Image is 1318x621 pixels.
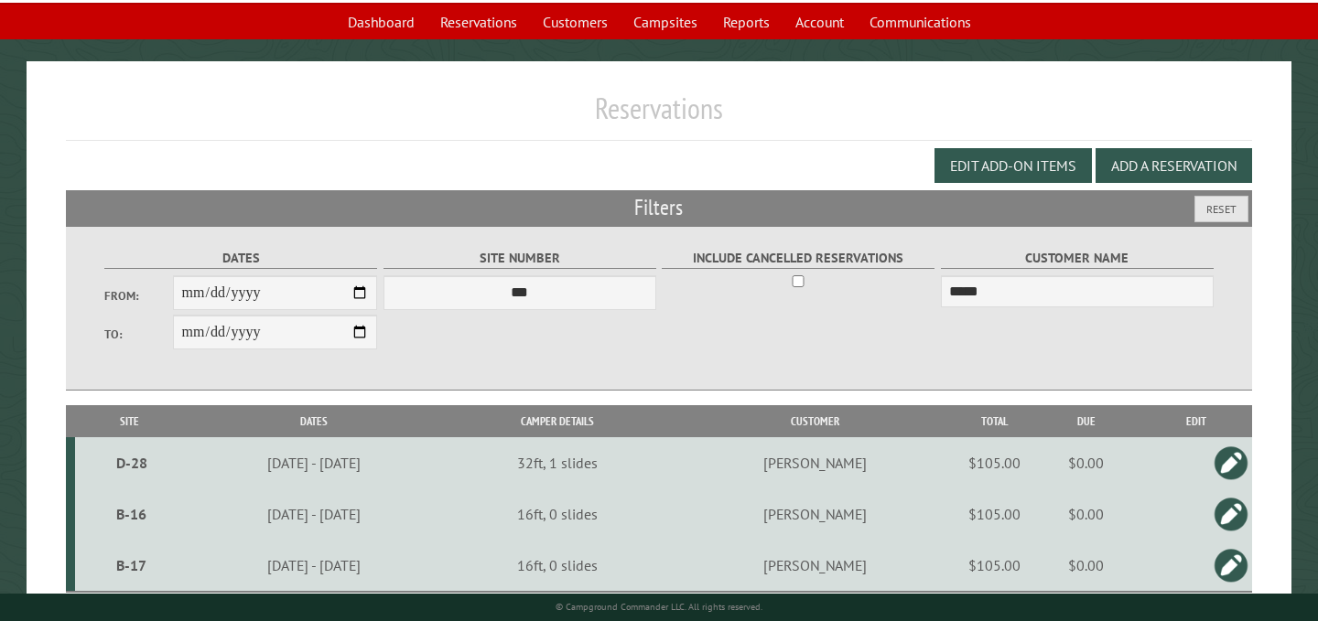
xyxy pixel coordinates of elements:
td: $0.00 [1032,488,1140,540]
td: 16ft, 0 slides [444,488,671,540]
button: Reset [1194,196,1248,222]
td: [PERSON_NAME] [671,540,958,592]
a: Account [784,5,855,39]
a: Reservations [429,5,528,39]
label: Customer Name [941,248,1214,269]
a: Dashboard [337,5,426,39]
label: Site Number [384,248,656,269]
th: Camper Details [444,405,671,437]
th: Total [958,405,1032,437]
td: $0.00 [1032,437,1140,488]
a: Reports [712,5,781,39]
td: $105.00 [958,540,1032,592]
th: Edit [1140,405,1252,437]
td: [PERSON_NAME] [671,437,958,488]
div: B-17 [82,556,181,574]
button: Add a Reservation [1096,148,1252,183]
div: B-16 [82,505,181,523]
div: D-28 [82,454,181,472]
td: 16ft, 0 slides [444,540,671,592]
td: $105.00 [958,437,1032,488]
h1: Reservations [66,91,1252,141]
div: [DATE] - [DATE] [187,505,441,523]
a: Campsites [622,5,708,39]
button: Edit Add-on Items [934,148,1092,183]
td: [PERSON_NAME] [671,488,958,540]
label: To: [104,326,173,343]
label: Include Cancelled Reservations [662,248,934,269]
h2: Filters [66,190,1252,225]
a: Customers [532,5,619,39]
label: From: [104,287,173,305]
td: $0.00 [1032,540,1140,592]
td: 32ft, 1 slides [444,437,671,488]
td: $105.00 [958,488,1032,540]
div: [DATE] - [DATE] [187,454,441,472]
a: Communications [859,5,982,39]
th: Dates [184,405,445,437]
th: Site [75,405,184,437]
th: Customer [671,405,958,437]
small: © Campground Commander LLC. All rights reserved. [556,601,762,613]
th: Due [1032,405,1140,437]
div: [DATE] - [DATE] [187,556,441,574]
label: Dates [104,248,377,269]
